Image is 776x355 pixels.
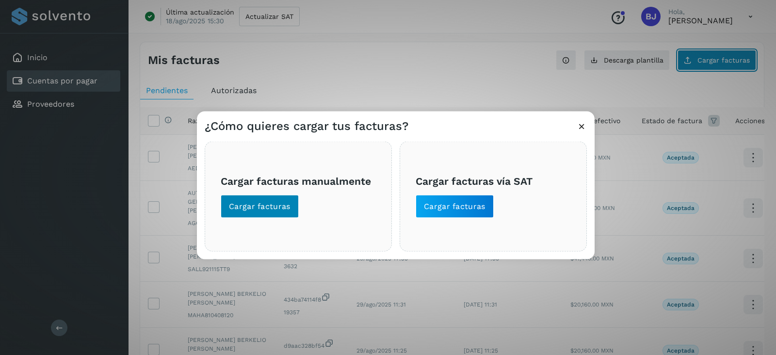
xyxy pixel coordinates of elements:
[205,119,408,133] h3: ¿Cómo quieres cargar tus facturas?
[424,201,485,212] span: Cargar facturas
[229,201,291,212] span: Cargar facturas
[416,175,571,187] h3: Cargar facturas vía SAT
[221,175,376,187] h3: Cargar facturas manualmente
[416,195,494,218] button: Cargar facturas
[221,195,299,218] button: Cargar facturas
